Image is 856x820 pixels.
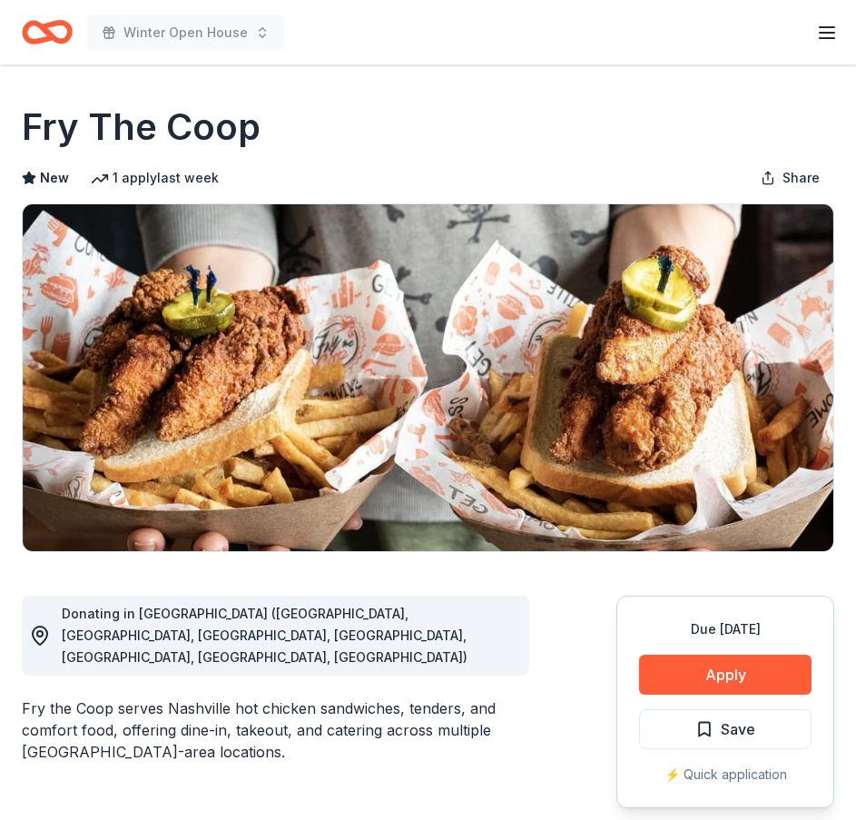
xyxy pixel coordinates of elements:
button: Winter Open House [87,15,284,51]
div: Fry the Coop serves Nashville hot chicken sandwiches, tenders, and comfort food, offering dine-in... [22,697,529,763]
button: Save [639,709,812,749]
a: Home [22,11,73,54]
span: Winter Open House [123,22,248,44]
h1: Fry The Coop [22,102,261,153]
span: New [40,167,69,189]
div: Due [DATE] [639,618,812,640]
button: Apply [639,655,812,695]
div: 1 apply last week [91,167,219,189]
button: Share [746,160,834,196]
span: Donating in [GEOGRAPHIC_DATA] ([GEOGRAPHIC_DATA], [GEOGRAPHIC_DATA], [GEOGRAPHIC_DATA], [GEOGRAPH... [62,606,467,665]
img: Image for Fry The Coop [23,204,833,551]
span: Share [782,167,820,189]
span: Save [721,717,755,741]
div: ⚡️ Quick application [639,764,812,785]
